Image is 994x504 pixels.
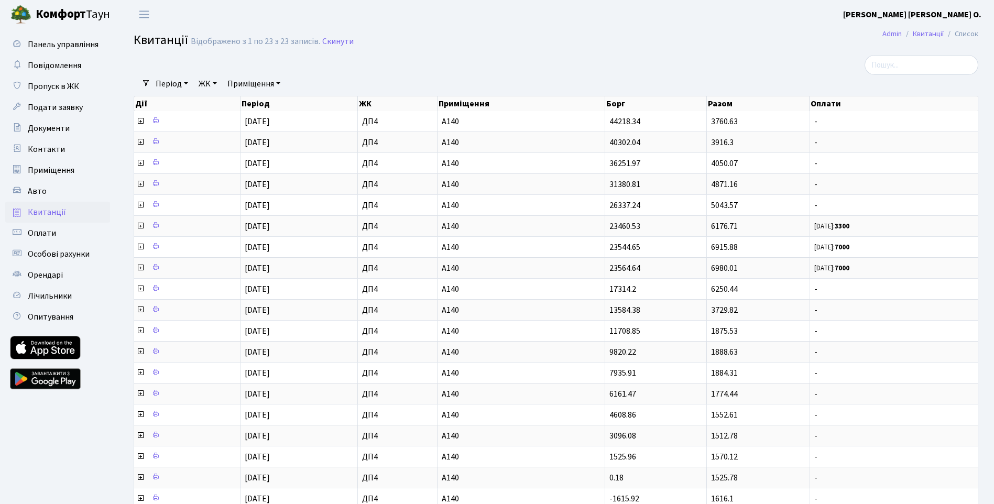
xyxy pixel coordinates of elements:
[814,264,849,273] small: [DATE]:
[151,75,192,93] a: Період
[609,221,640,232] span: 23460.53
[843,9,981,20] b: [PERSON_NAME] [PERSON_NAME] О.
[711,200,738,211] span: 5043.57
[605,96,707,111] th: Борг
[245,472,270,484] span: [DATE]
[814,138,974,147] span: -
[5,55,110,76] a: Повідомлення
[5,118,110,139] a: Документи
[814,453,974,461] span: -
[711,179,738,190] span: 4871.16
[322,37,354,47] a: Скинути
[5,160,110,181] a: Приміщення
[835,243,849,252] b: 7000
[711,116,738,127] span: 3760.63
[245,451,270,463] span: [DATE]
[191,37,320,47] div: Відображено з 1 по 23 з 23 записів.
[814,306,974,314] span: -
[814,159,974,168] span: -
[609,200,640,211] span: 26337.24
[835,222,849,231] b: 3300
[245,200,270,211] span: [DATE]
[810,96,978,111] th: Оплати
[362,180,433,189] span: ДП4
[5,34,110,55] a: Панель управління
[245,242,270,253] span: [DATE]
[362,474,433,482] span: ДП4
[711,367,738,379] span: 1884.31
[5,244,110,265] a: Особові рахунки
[814,432,974,440] span: -
[442,264,600,272] span: А140
[438,96,605,111] th: Приміщення
[814,285,974,293] span: -
[5,265,110,286] a: Орендарі
[442,327,600,335] span: А140
[814,495,974,503] span: -
[28,39,99,50] span: Панель управління
[241,96,358,111] th: Період
[711,325,738,337] span: 1875.53
[362,117,433,126] span: ДП4
[711,262,738,274] span: 6980.01
[5,223,110,244] a: Оплати
[245,179,270,190] span: [DATE]
[362,369,433,377] span: ДП4
[245,325,270,337] span: [DATE]
[5,139,110,160] a: Контакти
[28,290,72,302] span: Лічильники
[442,285,600,293] span: А140
[711,430,738,442] span: 1512.78
[442,222,600,231] span: А140
[711,283,738,295] span: 6250.44
[609,409,636,421] span: 4608.86
[28,144,65,155] span: Контакти
[442,306,600,314] span: А140
[223,75,285,93] a: Приміщення
[609,116,640,127] span: 44218.34
[867,23,994,45] nav: breadcrumb
[5,97,110,118] a: Подати заявку
[442,453,600,461] span: А140
[442,201,600,210] span: А140
[814,180,974,189] span: -
[882,28,902,39] a: Admin
[609,137,640,148] span: 40302.04
[362,159,433,168] span: ДП4
[442,432,600,440] span: А140
[814,327,974,335] span: -
[711,409,738,421] span: 1552.61
[442,138,600,147] span: А140
[711,242,738,253] span: 6915.88
[28,185,47,197] span: Авто
[707,96,810,111] th: Разом
[814,117,974,126] span: -
[358,96,438,111] th: ЖК
[843,8,981,21] a: [PERSON_NAME] [PERSON_NAME] О.
[609,242,640,253] span: 23544.65
[362,432,433,440] span: ДП4
[814,201,974,210] span: -
[28,60,81,71] span: Повідомлення
[362,285,433,293] span: ДП4
[814,243,849,252] small: [DATE]:
[913,28,944,39] a: Квитанції
[28,102,83,113] span: Подати заявку
[28,123,70,134] span: Документи
[362,222,433,231] span: ДП4
[865,55,978,75] input: Пошук...
[814,369,974,377] span: -
[362,327,433,335] span: ДП4
[245,137,270,148] span: [DATE]
[362,243,433,251] span: ДП4
[134,31,188,49] span: Квитанції
[442,159,600,168] span: А140
[362,201,433,210] span: ДП4
[711,346,738,358] span: 1888.63
[36,6,86,23] b: Комфорт
[5,202,110,223] a: Квитанції
[944,28,978,40] li: Список
[835,264,849,273] b: 7000
[28,227,56,239] span: Оплати
[711,388,738,400] span: 1774.44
